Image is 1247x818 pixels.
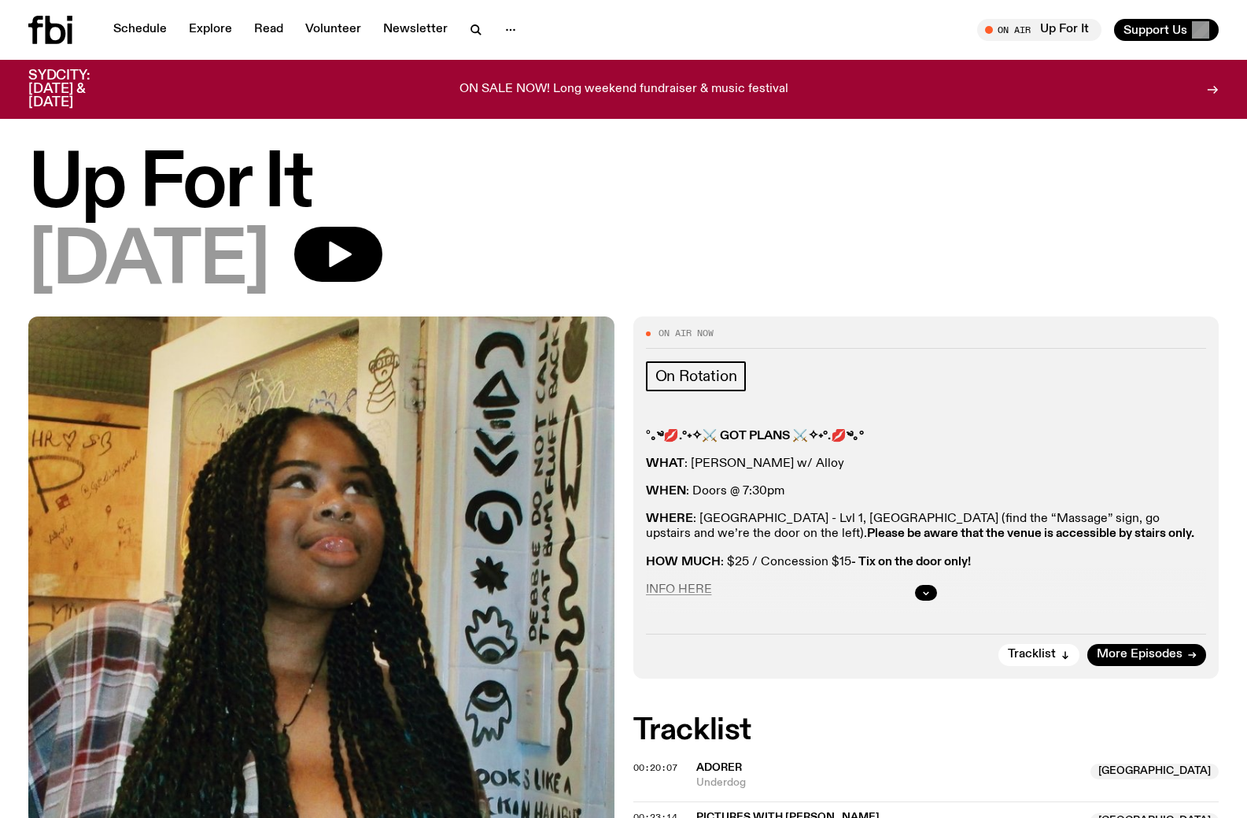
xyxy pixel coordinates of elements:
p: : $25 / Concession $15 [646,555,1207,570]
strong: WHAT [646,457,684,470]
strong: WHERE [646,513,693,525]
span: Support Us [1123,23,1187,37]
a: Volunteer [296,19,371,41]
span: Underdog [696,775,1082,790]
span: On Air Now [659,329,714,338]
span: Tracklist [1008,649,1056,661]
button: Tracklist [998,644,1079,666]
strong: ｡༄💋.°˖✧⚔ GOT PLANS ⚔✧˖°.💋༄｡° [651,430,864,442]
span: More Episodes [1097,649,1182,661]
a: Schedule [104,19,176,41]
a: More Episodes [1087,644,1206,666]
strong: WHEN [646,485,686,498]
strong: MUCH [681,556,721,568]
button: Support Us [1114,19,1219,41]
p: ON SALE NOW! Long weekend fundraiser & music festival [459,83,788,97]
span: 00:20:07 [633,761,677,774]
h3: SYDCITY: [DATE] & [DATE] [28,69,129,109]
button: On AirUp For It [977,19,1101,41]
span: [DATE] [28,227,269,298]
span: On Rotation [655,368,737,385]
p: : [GEOGRAPHIC_DATA] - Lvl 1, [GEOGRAPHIC_DATA] (find the “Massage” sign, go upstairs and we’re th... [646,512,1207,542]
a: Explore [179,19,242,41]
a: Read [245,19,293,41]
a: On Rotation [646,361,747,391]
p: : [PERSON_NAME] w/ Alloy [646,457,1207,472]
h2: Tracklist [633,716,1219,745]
strong: Please be aware that the venue is accessible by stairs only. [867,527,1194,540]
strong: HOW [646,556,678,568]
span: ADORER [696,762,742,773]
strong: - Tix on the door only! [851,556,971,568]
p: : Doors @ 7:30pm [646,484,1207,499]
a: Newsletter [374,19,457,41]
h1: Up For It [28,150,1219,220]
p: ° [646,429,1207,444]
span: [GEOGRAPHIC_DATA] [1090,764,1219,779]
